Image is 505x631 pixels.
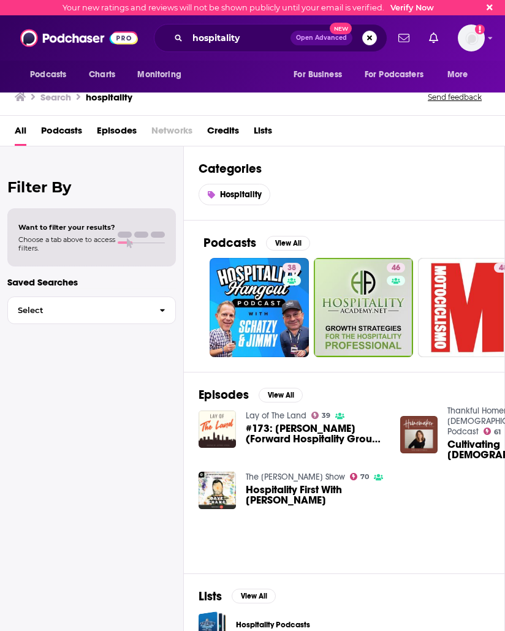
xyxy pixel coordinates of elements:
button: View All [266,236,310,251]
a: 61 [484,428,501,435]
a: Episodes [97,121,137,146]
button: View All [232,589,276,603]
a: Show notifications dropdown [424,28,443,48]
div: Your new ratings and reviews will not be shown publicly until your email is verified. [63,3,434,12]
button: open menu [439,63,484,86]
span: Want to filter your results? [18,223,115,232]
a: 39 [311,412,331,419]
img: Hospitality First With Will Guidara [199,472,236,509]
span: For Podcasters [365,66,423,83]
h2: Episodes [199,387,249,402]
button: Show profile menu [458,25,485,51]
button: open menu [21,63,82,86]
a: Hospitality First With Will Guidara [246,485,385,505]
span: 70 [360,474,369,480]
button: open menu [357,63,441,86]
a: Show notifications dropdown [393,28,414,48]
h2: Filter By [7,178,176,196]
a: Charts [81,63,123,86]
a: ListsView All [199,589,276,604]
a: 46 [387,263,405,273]
h3: hospitality [86,91,132,103]
h2: Podcasts [203,235,256,251]
span: Podcasts [30,66,66,83]
button: Select [7,297,176,324]
h2: Lists [199,589,222,604]
a: Verify Now [390,3,434,12]
a: EpisodesView All [199,387,303,402]
input: Search podcasts, credits, & more... [188,28,290,48]
img: Podchaser - Follow, Share and Rate Podcasts [20,26,138,50]
a: Podcasts [41,121,82,146]
a: 38 [210,258,309,357]
button: open menu [129,63,197,86]
span: Monitoring [137,66,181,83]
span: #173: [PERSON_NAME] (Forward Hospitality Group) — The Business of Hospitality & Entertainment in ... [246,423,385,444]
p: Saved Searches [7,276,176,288]
span: 46 [392,262,400,274]
img: Cultivating Biblical Hospitality in Your Home and Life [400,416,438,453]
button: View All [259,388,303,402]
a: Credits [207,121,239,146]
span: Hospitality [220,189,262,200]
a: Lay of The Land [246,410,306,421]
a: Hospitality [199,184,270,205]
h3: Search [40,91,71,103]
span: Logged in as charlottestone [458,25,485,51]
span: Charts [89,66,115,83]
span: 39 [322,413,330,418]
span: More [447,66,468,83]
img: User Profile [458,25,485,51]
h2: Categories [199,161,490,176]
span: For Business [294,66,342,83]
a: All [15,121,26,146]
span: 38 [287,262,296,274]
svg: Email not verified [475,25,485,34]
span: Hospitality First With [PERSON_NAME] [246,485,385,505]
button: Open AdvancedNew [290,31,352,45]
a: The Dave Chang Show [246,472,345,482]
a: 70 [350,473,370,480]
img: #173: Mitchell Vargo (Forward Hospitality Group) — The Business of Hospitality & Entertainment in... [199,410,236,448]
span: Select [8,306,150,314]
span: Networks [151,121,192,146]
a: 46 [314,258,413,357]
button: Send feedback [424,92,485,102]
a: PodcastsView All [203,235,310,251]
div: Search podcasts, credits, & more... [154,24,387,52]
span: Open Advanced [296,35,347,41]
a: 38 [283,263,301,273]
span: Choose a tab above to access filters. [18,235,115,252]
span: 61 [494,429,501,435]
a: Lists [254,121,272,146]
span: New [330,23,352,34]
button: open menu [285,63,357,86]
a: #173: Mitchell Vargo (Forward Hospitality Group) — The Business of Hospitality & Entertainment in... [246,423,385,444]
